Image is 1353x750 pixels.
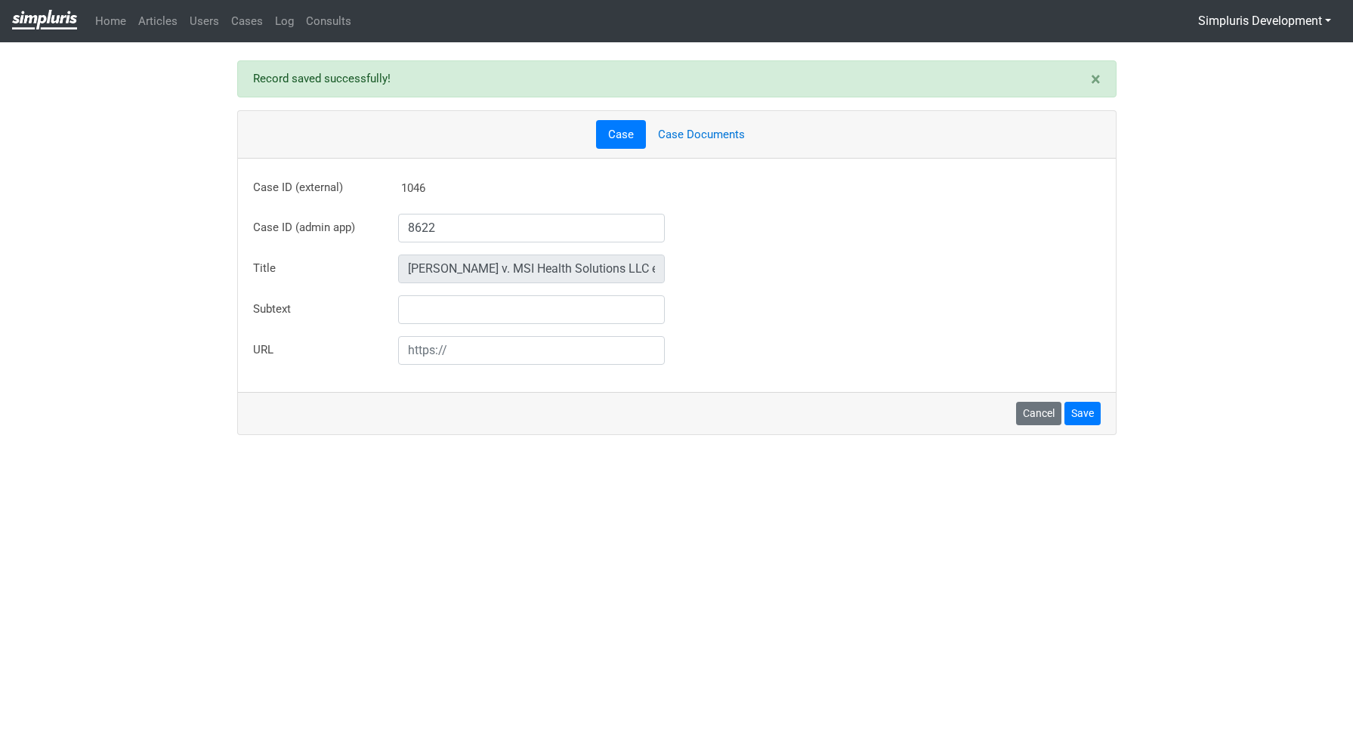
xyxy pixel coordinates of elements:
[1076,61,1116,97] button: ×
[401,181,425,195] span: 1046
[242,174,387,202] label: Case ID (external)
[242,214,387,242] label: Case ID (admin app)
[1188,7,1341,35] button: Simpluris Development
[1064,402,1101,425] button: Save
[646,120,757,150] a: Case Documents
[269,7,300,36] a: Log
[398,336,666,365] input: https://
[300,7,357,36] a: Consults
[242,336,387,365] label: URL
[132,7,184,36] a: Articles
[596,120,646,150] a: Case
[1016,402,1061,425] a: Cancel
[253,70,391,88] label: Record saved successfully!
[184,7,225,36] a: Users
[242,255,387,283] label: Title
[225,7,269,36] a: Cases
[12,10,77,29] img: Privacy-class-action
[242,295,387,324] label: Subtext
[89,7,132,36] a: Home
